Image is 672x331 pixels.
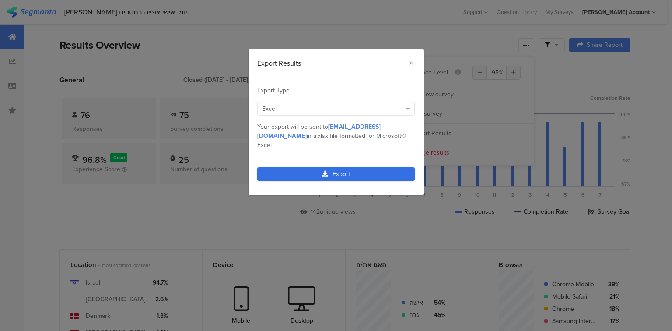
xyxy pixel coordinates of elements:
[257,58,415,68] div: Export Results
[408,58,415,68] button: Close
[257,122,415,150] div: Your export will be sent to in a
[257,86,415,95] div: Export Type
[257,122,381,141] span: [EMAIL_ADDRESS][DOMAIN_NAME]
[248,49,423,195] div: dialog
[257,167,415,181] a: Export
[262,104,276,113] span: Excel
[257,131,406,150] span: .xlsx file formatted for Microsoft© Excel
